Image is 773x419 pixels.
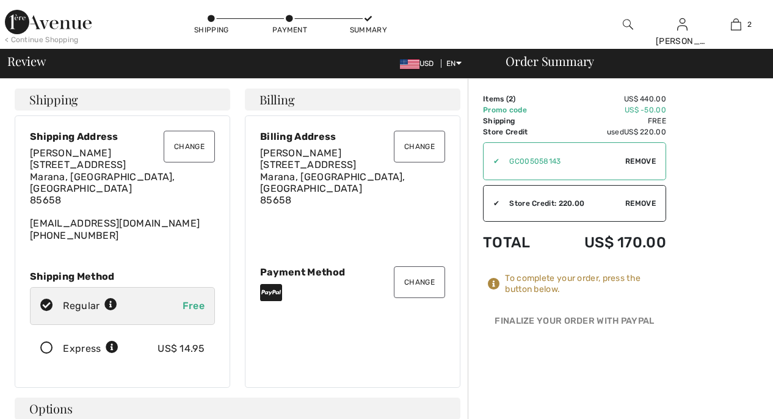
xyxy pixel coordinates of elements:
[63,299,117,313] div: Regular
[259,93,294,106] span: Billing
[30,147,111,159] span: [PERSON_NAME]
[260,131,445,142] div: Billing Address
[394,266,445,298] button: Change
[484,198,499,209] div: ✔
[193,24,230,35] div: Shipping
[483,104,550,115] td: Promo code
[29,93,78,106] span: Shipping
[483,126,550,137] td: Store Credit
[30,159,175,206] span: [STREET_ADDRESS] Marana, [GEOGRAPHIC_DATA], [GEOGRAPHIC_DATA] 85658
[446,59,462,68] span: EN
[550,222,666,263] td: US$ 170.00
[272,24,308,35] div: Payment
[7,55,46,67] span: Review
[499,198,625,209] div: Store Credit: 220.00
[623,17,633,32] img: search the website
[509,95,513,103] span: 2
[656,35,709,48] div: [PERSON_NAME]
[747,19,752,30] span: 2
[30,147,215,241] div: [EMAIL_ADDRESS][DOMAIN_NAME] [PHONE_NUMBER]
[350,24,386,35] div: Summary
[260,266,445,278] div: Payment Method
[677,18,688,30] a: Sign In
[30,271,215,282] div: Shipping Method
[158,341,205,356] div: US$ 14.95
[550,104,666,115] td: US$ -50.00
[5,34,79,45] div: < Continue Shopping
[30,131,215,142] div: Shipping Address
[709,17,763,32] a: 2
[550,126,666,137] td: used
[394,131,445,162] button: Change
[550,93,666,104] td: US$ 440.00
[164,131,215,162] button: Change
[625,156,656,167] span: Remove
[5,10,92,34] img: 1ère Avenue
[483,93,550,104] td: Items ( )
[63,341,118,356] div: Express
[677,17,688,32] img: My Info
[483,315,666,333] div: Finalize Your Order with PayPal
[731,17,741,32] img: My Bag
[550,115,666,126] td: Free
[400,59,439,68] span: USD
[483,222,550,263] td: Total
[625,198,656,209] span: Remove
[484,156,499,167] div: ✔
[483,115,550,126] td: Shipping
[260,159,405,206] span: [STREET_ADDRESS] Marana, [GEOGRAPHIC_DATA], [GEOGRAPHIC_DATA] 85658
[505,273,666,295] div: To complete your order, press the button below.
[400,59,419,69] img: US Dollar
[499,143,625,180] input: Promo code
[183,300,205,312] span: Free
[624,128,666,136] span: US$ 220.00
[260,147,341,159] span: [PERSON_NAME]
[491,55,766,67] div: Order Summary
